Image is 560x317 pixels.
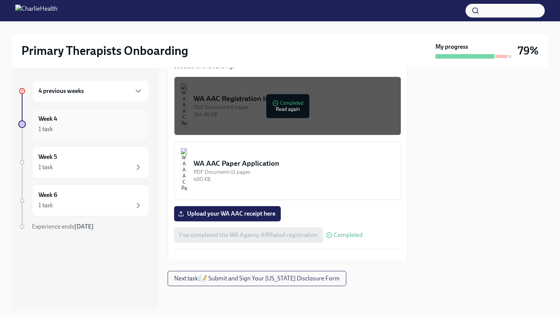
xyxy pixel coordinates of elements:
[18,184,149,216] a: Week 61 task
[179,210,275,218] span: Upload your WA AAC receipt here
[38,201,53,210] div: 1 task
[174,141,401,200] button: WA AAC Paper ApplicationPDF Document•11 pages480 KB
[194,104,395,111] div: PDF Document • 6 pages
[32,80,149,102] div: 4 previous weeks
[38,163,53,171] div: 1 task
[38,87,84,95] h6: 4 previous weeks
[194,94,395,104] div: WA AAC Registration Instructions
[18,146,149,178] a: Week 51 task
[181,148,187,194] img: WA AAC Paper Application
[174,275,340,282] span: Next task : 📝 Submit and Sign Your [US_STATE] Disclosure Form
[21,43,188,58] h2: Primary Therapists Onboarding
[38,125,53,133] div: 1 task
[518,44,539,58] h3: 79%
[181,83,187,129] img: WA AAC Registration Instructions
[32,223,94,230] span: Experience ends
[18,108,149,140] a: Week 41 task
[38,115,57,123] h6: Week 4
[15,5,58,17] img: CharlieHealth
[435,43,468,51] strong: My progress
[194,111,395,118] div: 344.66 KB
[194,168,395,176] div: PDF Document • 11 pages
[194,158,395,168] div: WA AAC Paper Application
[74,223,94,230] strong: [DATE]
[334,232,363,238] span: Completed
[38,153,57,161] h6: Week 5
[38,191,57,199] h6: Week 6
[174,206,281,221] label: Upload your WA AAC receipt here
[174,77,401,135] button: WA AAC Registration InstructionsPDF Document•6 pages344.66 KBCompletedRead again
[194,176,395,183] div: 480 KB
[168,271,346,286] button: Next task:📝 Submit and Sign Your [US_STATE] Disclosure Form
